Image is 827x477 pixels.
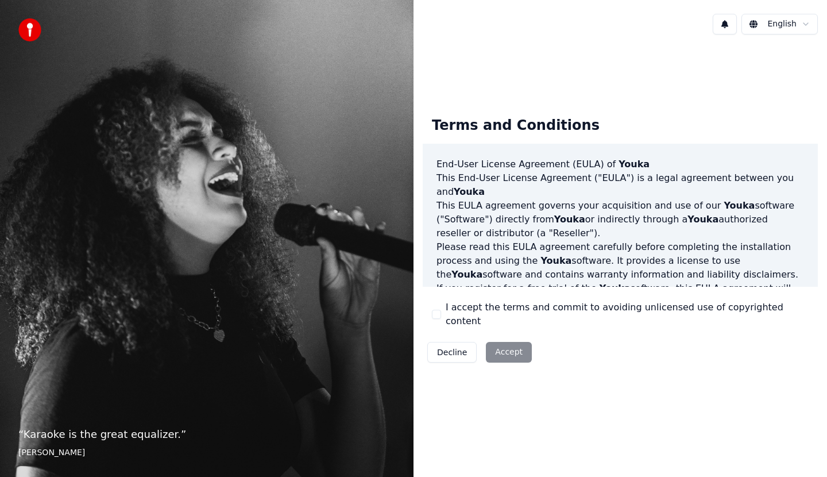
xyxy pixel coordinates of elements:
[18,18,41,41] img: youka
[724,200,755,211] span: Youka
[427,342,477,363] button: Decline
[619,159,650,170] span: Youka
[436,157,804,171] h3: End-User License Agreement (EULA) of
[446,301,809,328] label: I accept the terms and commit to avoiding unlicensed use of copyrighted content
[436,199,804,240] p: This EULA agreement governs your acquisition and use of our software ("Software") directly from o...
[436,282,804,337] p: If you register for a free trial of the software, this EULA agreement will also govern that trial...
[436,240,804,282] p: Please read this EULA agreement carefully before completing the installation process and using th...
[18,447,395,459] footer: [PERSON_NAME]
[454,186,485,197] span: Youka
[540,255,571,266] span: Youka
[451,269,482,280] span: Youka
[687,214,718,225] span: Youka
[600,283,631,294] span: Youka
[18,426,395,443] p: “ Karaoke is the great equalizer. ”
[554,214,585,225] span: Youka
[423,107,609,144] div: Terms and Conditions
[436,171,804,199] p: This End-User License Agreement ("EULA") is a legal agreement between you and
